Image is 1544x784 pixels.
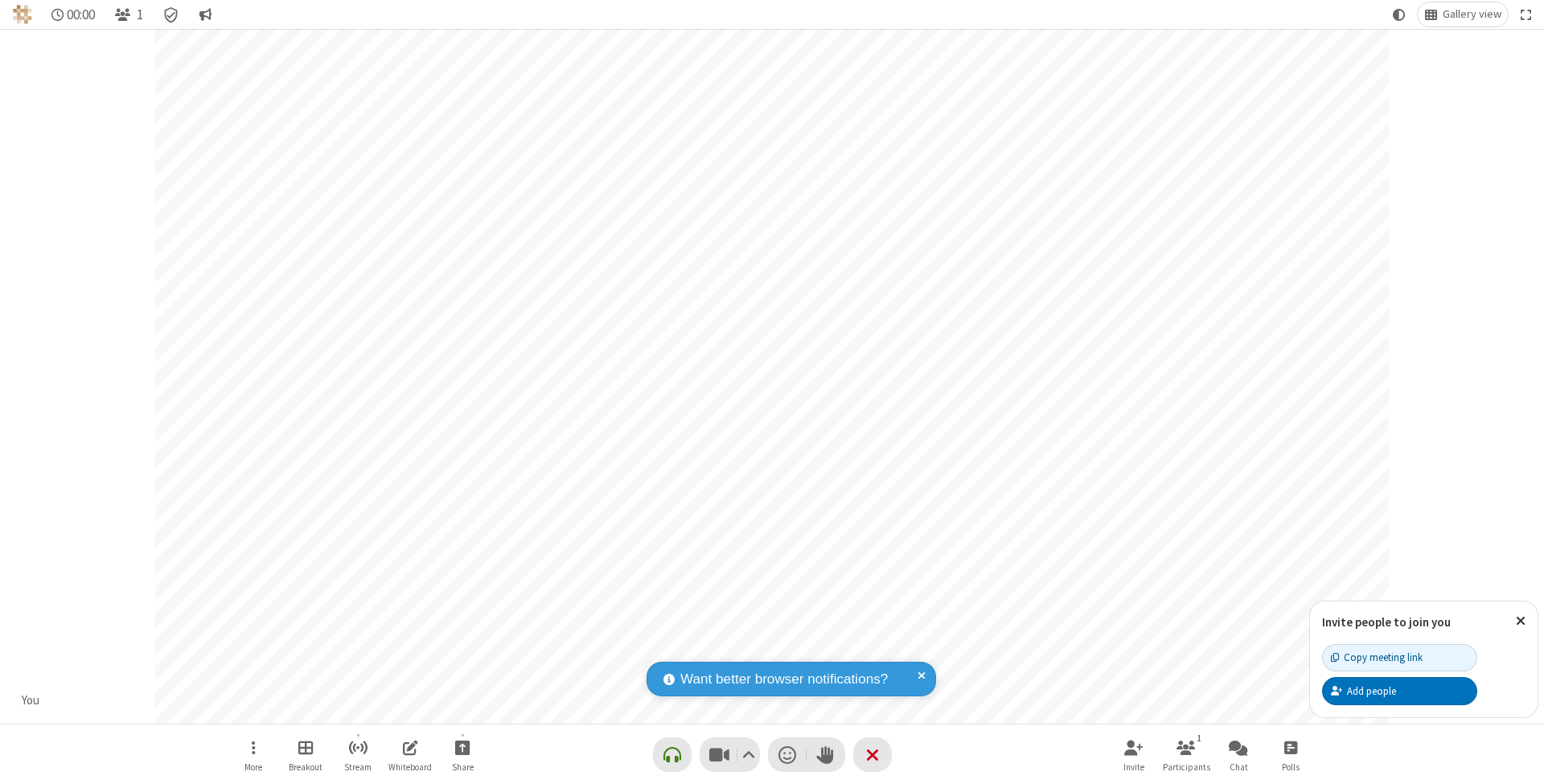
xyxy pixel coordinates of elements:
button: Open menu [229,732,277,778]
span: Polls [1282,762,1300,772]
button: Connect your audio [653,737,692,772]
span: Share [452,762,474,772]
button: Using system theme [1386,2,1412,27]
div: 1 [1193,731,1206,745]
span: More [244,762,262,772]
button: Conversation [192,2,218,27]
button: Close popover [1504,601,1538,641]
button: Change layout [1418,2,1508,27]
button: Add people [1322,677,1477,704]
div: Timer [45,2,102,27]
span: Whiteboard [388,762,432,772]
button: Video setting [737,737,759,772]
div: You [16,692,46,710]
button: Copy meeting link [1322,644,1477,671]
button: Open participant list [108,2,150,27]
button: Open poll [1267,732,1315,778]
span: 00:00 [67,7,95,23]
span: Breakout [289,762,322,772]
img: QA Selenium DO NOT DELETE OR CHANGE [13,5,32,24]
button: Invite participants (⌘+Shift+I) [1110,732,1158,778]
button: Open participant list [1162,732,1210,778]
button: Open chat [1214,732,1263,778]
button: Send a reaction [768,737,807,772]
button: Raise hand [807,737,845,772]
button: End or leave meeting [853,737,892,772]
span: Participants [1163,762,1210,772]
button: Start streaming [334,732,382,778]
button: Start sharing [438,732,487,778]
span: Chat [1230,762,1248,772]
span: Want better browser notifications? [680,669,888,690]
span: 1 [137,7,143,23]
span: Stream [344,762,372,772]
span: Gallery view [1443,8,1501,21]
button: Open shared whiteboard [386,732,434,778]
button: Stop video (⌘+Shift+V) [700,737,760,772]
span: Invite [1123,762,1144,772]
button: Fullscreen [1514,2,1538,27]
div: Meeting details Encryption enabled [156,2,187,27]
label: Invite people to join you [1322,614,1451,630]
div: Copy meeting link [1331,650,1423,665]
button: Manage Breakout Rooms [281,732,330,778]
